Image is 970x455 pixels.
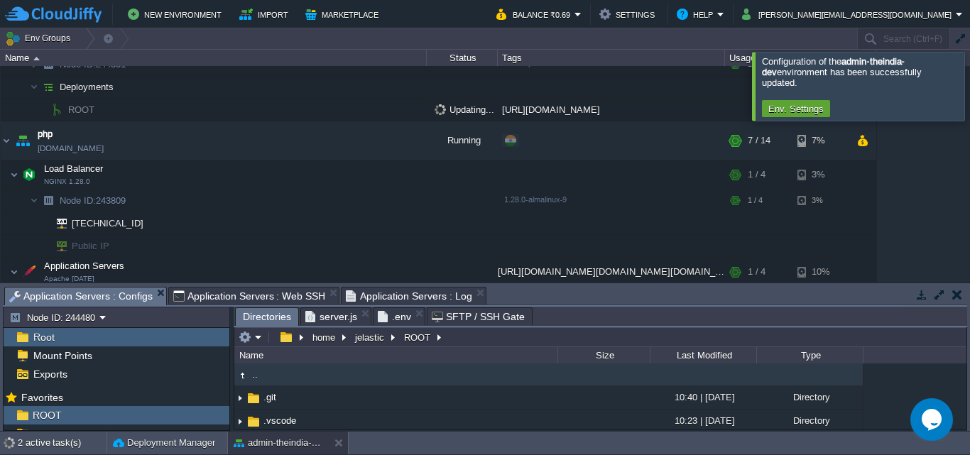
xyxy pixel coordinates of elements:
[234,410,246,432] img: AMDAwAAAACH5BAEAAAAALAAAAAABAAEAAAICRAEAOw==
[373,307,425,325] li: /home/jelastic/ROOT/.env
[38,236,47,258] img: AMDAwAAAACH5BAEAAAAALAAAAAABAAEAAAICRAEAOw==
[756,386,863,408] div: Directory
[67,104,97,116] a: ROOT
[31,331,57,344] a: Root
[38,190,58,212] img: AMDAwAAAACH5BAEAAAAALAAAAAABAAEAAAICRAEAOw==
[305,308,357,325] span: server.js
[797,122,844,160] div: 7%
[47,99,67,121] img: AMDAwAAAACH5BAEAAAAALAAAAAABAAEAAAICRAEAOw==
[504,196,567,204] span: 1.28.0-almalinux-9
[435,105,494,116] span: Updating...
[300,307,371,325] li: /home/jelastic/ROOT/server.js
[261,391,278,403] a: .git
[498,50,724,66] div: Tags
[910,398,956,441] iframe: chat widget
[756,410,863,432] div: Directory
[58,195,128,207] a: Node ID:243809
[30,409,64,422] a: ROOT
[748,161,765,190] div: 1 / 4
[43,164,105,175] a: Load BalancerNGINX 1.28.0
[677,6,717,23] button: Help
[748,190,763,212] div: 1 / 4
[60,196,96,207] span: Node ID:
[33,57,40,60] img: AMDAwAAAACH5BAEAAAAALAAAAAABAAEAAAICRAEAOw==
[378,308,411,325] span: .env
[9,311,99,324] button: Node ID: 244480
[797,258,844,287] div: 10%
[9,287,153,305] span: Application Servers : Configs
[30,77,38,99] img: AMDAwAAAACH5BAEAAAAALAAAAAABAAEAAAICRAEAOw==
[58,82,116,94] a: Deployments
[1,122,12,160] img: AMDAwAAAACH5BAEAAAAALAAAAAABAAEAAAICRAEAOw==
[726,50,876,66] div: Usage
[44,275,94,284] span: Apache [DATE]
[559,347,650,363] div: Size
[19,258,39,287] img: AMDAwAAAACH5BAEAAAAALAAAAAABAAEAAAICRAEAOw==
[246,414,261,429] img: AMDAwAAAACH5BAEAAAAALAAAAAABAAEAAAICRAEAOw==
[70,236,111,258] span: Public IP
[19,161,39,190] img: AMDAwAAAACH5BAEAAAAALAAAAAABAAEAAAICRAEAOw==
[38,128,53,142] a: php
[30,427,55,440] a: cron
[10,161,18,190] img: AMDAwAAAACH5BAEAAAAALAAAAAABAAEAAAICRAEAOw==
[43,261,126,273] span: Application Servers
[243,308,291,326] span: Directories
[234,387,246,409] img: AMDAwAAAACH5BAEAAAAALAAAAAABAAEAAAICRAEAOw==
[47,236,67,258] img: AMDAwAAAACH5BAEAAAAALAAAAAABAAEAAAICRAEAOw==
[246,390,261,406] img: AMDAwAAAACH5BAEAAAAALAAAAAABAAEAAAICRAEAOw==
[261,415,298,427] a: .vscode
[310,331,339,344] button: home
[234,368,250,383] img: AMDAwAAAACH5BAEAAAAALAAAAAABAAEAAAICRAEAOw==
[58,195,128,207] span: 243809
[70,213,146,235] span: [TECHNICAL_ID]
[650,386,756,408] div: 10:40 | [DATE]
[764,102,828,115] button: Env. Settings
[742,6,956,23] button: [PERSON_NAME][EMAIL_ADDRESS][DOMAIN_NAME]
[427,50,497,66] div: Status
[498,99,725,121] div: [URL][DOMAIN_NAME]
[13,122,33,160] img: AMDAwAAAACH5BAEAAAAALAAAAAABAAEAAAICRAEAOw==
[43,261,126,272] a: Application ServersApache [DATE]
[236,347,557,363] div: Name
[762,56,905,77] b: admin-theindia-dev
[10,258,18,287] img: AMDAwAAAACH5BAEAAAAALAAAAAABAAEAAAICRAEAOw==
[797,161,844,190] div: 3%
[18,391,65,404] span: Favorites
[5,28,75,48] button: Env Groups
[250,368,260,380] a: ..
[346,287,472,305] span: Application Servers : Log
[18,432,107,454] div: 2 active task(s)
[38,77,58,99] img: AMDAwAAAACH5BAEAAAAALAAAAAABAAEAAAICRAEAOw==
[43,163,105,175] span: Load Balancer
[651,347,756,363] div: Last Modified
[44,178,90,187] span: NGINX 1.28.0
[353,331,388,344] button: jelastic
[38,142,104,156] a: [DOMAIN_NAME]
[38,213,47,235] img: AMDAwAAAACH5BAEAAAAALAAAAAABAAEAAAICRAEAOw==
[599,6,659,23] button: Settings
[748,122,770,160] div: 7 / 14
[70,241,111,252] a: Public IP
[173,287,326,305] span: Application Servers : Web SSH
[305,6,383,23] button: Marketplace
[31,349,94,362] a: Mount Points
[234,436,323,450] button: admin-theindia-dev
[30,190,38,212] img: AMDAwAAAACH5BAEAAAAALAAAAAABAAEAAAICRAEAOw==
[31,368,70,380] span: Exports
[113,436,215,450] button: Deployment Manager
[38,99,47,121] img: AMDAwAAAACH5BAEAAAAALAAAAAABAAEAAAICRAEAOw==
[762,56,922,88] span: Configuration of the environment has been successfully updated.
[498,258,725,287] div: [URL][DOMAIN_NAME][DOMAIN_NAME][DOMAIN_NAME]
[70,219,146,229] a: [TECHNICAL_ID]
[427,122,498,160] div: Running
[797,190,844,212] div: 3%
